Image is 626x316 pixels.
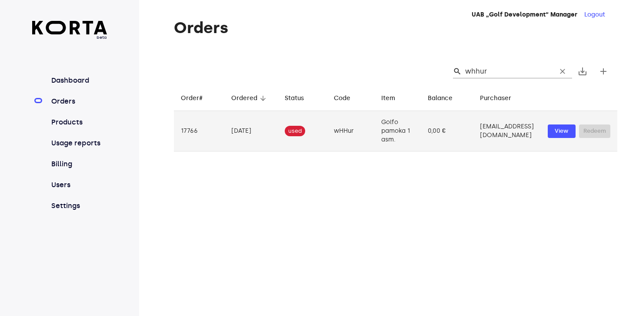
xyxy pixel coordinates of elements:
span: used [285,127,305,135]
span: Ordered [231,93,269,104]
span: Balance [428,93,464,104]
h1: Orders [174,19,617,37]
span: View [552,126,571,136]
span: clear [558,67,567,76]
span: Purchaser [480,93,523,104]
div: Status [285,93,304,104]
div: Purchaser [480,93,511,104]
a: Settings [50,201,107,211]
span: save_alt [577,66,588,77]
span: Item [381,93,406,104]
button: Clear Search [553,62,572,81]
button: Create new gift card [593,61,614,82]
div: Item [381,93,395,104]
a: Orders [50,96,107,107]
td: Golfo pamoka 1 asm. [374,111,420,151]
input: Search [465,64,549,78]
a: Users [50,180,107,190]
button: View [548,124,576,138]
a: Dashboard [50,75,107,86]
span: add [598,66,609,77]
strong: UAB „Golf Development“ Manager [472,11,577,18]
a: beta [32,21,107,40]
button: Export [572,61,593,82]
a: Usage reports [50,138,107,148]
span: Search [453,67,462,76]
div: Ordered [231,93,257,104]
a: Products [50,117,107,128]
span: Code [334,93,362,104]
button: Logout [584,10,605,19]
td: 0,00 € [421,111,473,151]
td: wHHur [327,111,375,151]
div: Order# [181,93,203,104]
td: 17766 [174,111,224,151]
span: arrow_downward [259,94,267,102]
span: Status [285,93,315,104]
td: [EMAIL_ADDRESS][DOMAIN_NAME] [473,111,541,151]
div: Balance [428,93,453,104]
span: Order# [181,93,214,104]
td: [DATE] [224,111,277,151]
img: Korta [32,21,107,34]
div: Code [334,93,350,104]
a: Billing [50,159,107,169]
span: beta [32,34,107,40]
